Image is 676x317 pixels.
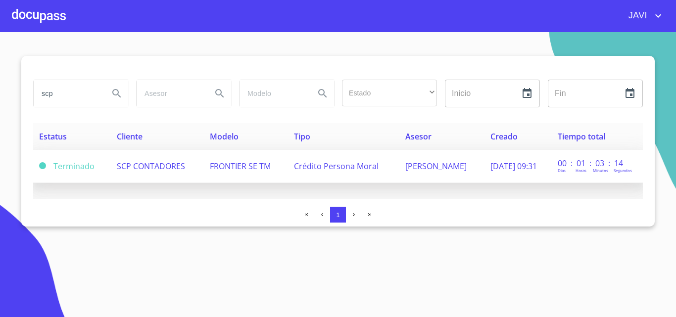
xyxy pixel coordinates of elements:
[558,158,625,169] p: 00 : 01 : 03 : 14
[117,161,185,172] span: SCP CONTADORES
[34,80,101,107] input: search
[330,207,346,223] button: 1
[208,82,232,105] button: Search
[621,8,652,24] span: JAVI
[405,161,467,172] span: [PERSON_NAME]
[490,161,537,172] span: [DATE] 09:31
[311,82,335,105] button: Search
[294,131,310,142] span: Tipo
[614,168,632,173] p: Segundos
[240,80,307,107] input: search
[53,161,95,172] span: Terminado
[210,161,271,172] span: FRONTIER SE TM
[105,82,129,105] button: Search
[117,131,143,142] span: Cliente
[342,80,437,106] div: ​
[621,8,664,24] button: account of current user
[576,168,586,173] p: Horas
[39,131,67,142] span: Estatus
[336,211,339,219] span: 1
[558,168,566,173] p: Dias
[137,80,204,107] input: search
[558,131,605,142] span: Tiempo total
[405,131,432,142] span: Asesor
[593,168,608,173] p: Minutos
[39,162,46,169] span: Terminado
[490,131,518,142] span: Creado
[294,161,379,172] span: Crédito Persona Moral
[210,131,239,142] span: Modelo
